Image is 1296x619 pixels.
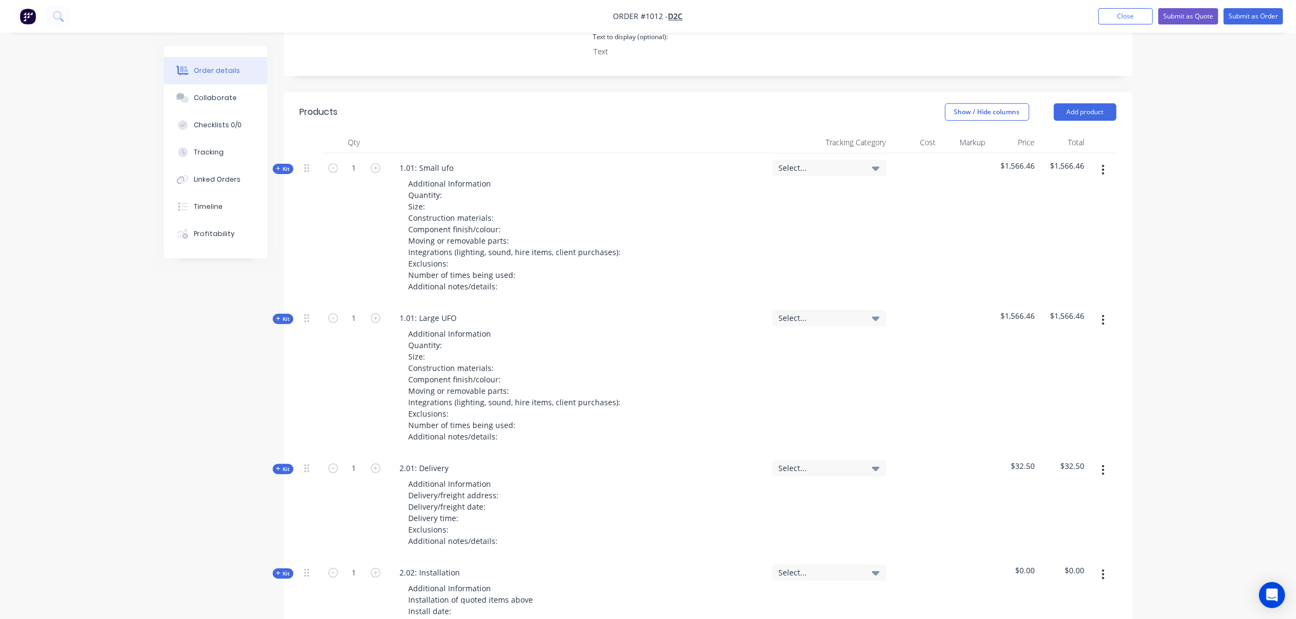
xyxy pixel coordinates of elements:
img: Factory [20,8,36,24]
span: Select... [779,162,861,174]
div: Timeline [194,202,223,212]
span: $1,566.46 [994,310,1035,321]
input: Text [587,44,717,60]
button: Linked Orders [164,166,267,193]
button: Collaborate [164,84,267,112]
span: Kit [276,570,290,578]
div: Products [300,106,338,119]
div: Additional Information Quantity: Size: Construction materials: Component finish/colour: Moving or... [400,176,632,294]
span: $1,566.46 [1043,310,1084,321]
button: Checklists 0/0 [164,112,267,139]
div: Collaborate [194,93,237,103]
div: Qty [322,132,387,153]
button: Timeline [164,193,267,220]
div: Tracking Category [768,132,890,153]
span: $0.00 [994,565,1035,576]
button: Profitability [164,220,267,247]
button: Kit [273,568,293,579]
div: Total [1039,132,1089,153]
button: Order details [164,57,267,84]
button: Tracking [164,139,267,166]
button: Kit [273,164,293,174]
div: Additional Information Quantity: Size: Construction materials: Component finish/colour: Moving or... [400,326,632,444]
span: Order #1012 - [613,11,668,22]
div: Additional Information Delivery/freight address: Delivery/freight date: Delivery time: Exclusions... [400,476,508,549]
div: Price [990,132,1039,153]
div: Open Intercom Messenger [1259,582,1285,608]
div: Profitability [194,229,235,239]
div: Cost [890,132,940,153]
button: Kit [273,314,293,324]
div: Checklists 0/0 [194,120,242,130]
span: Select... [779,312,861,324]
button: Close [1098,8,1153,24]
span: $0.00 [1043,565,1084,576]
label: Text to display (optional): [593,32,668,42]
div: 2.02: Installation [391,565,469,580]
span: Select... [779,567,861,578]
span: $32.50 [994,460,1035,472]
button: Submit as Quote [1158,8,1218,24]
span: $1,566.46 [1043,160,1084,171]
button: Add product [1054,103,1116,121]
button: Submit as Order [1224,8,1283,24]
span: $1,566.46 [994,160,1035,171]
span: Kit [276,165,290,173]
button: Show / Hide columns [945,103,1029,121]
div: 1.01: Small ufo [391,160,463,176]
div: 1.01: Large UFO [391,310,466,326]
div: Tracking [194,147,224,157]
span: Kit [276,465,290,473]
div: Markup [940,132,990,153]
a: D2C [668,11,683,22]
div: Linked Orders [194,175,241,184]
div: 2.01: Delivery [391,460,458,476]
span: Select... [779,462,861,474]
span: $32.50 [1043,460,1084,472]
div: Order details [194,66,240,76]
button: Kit [273,464,293,474]
span: Kit [276,315,290,323]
